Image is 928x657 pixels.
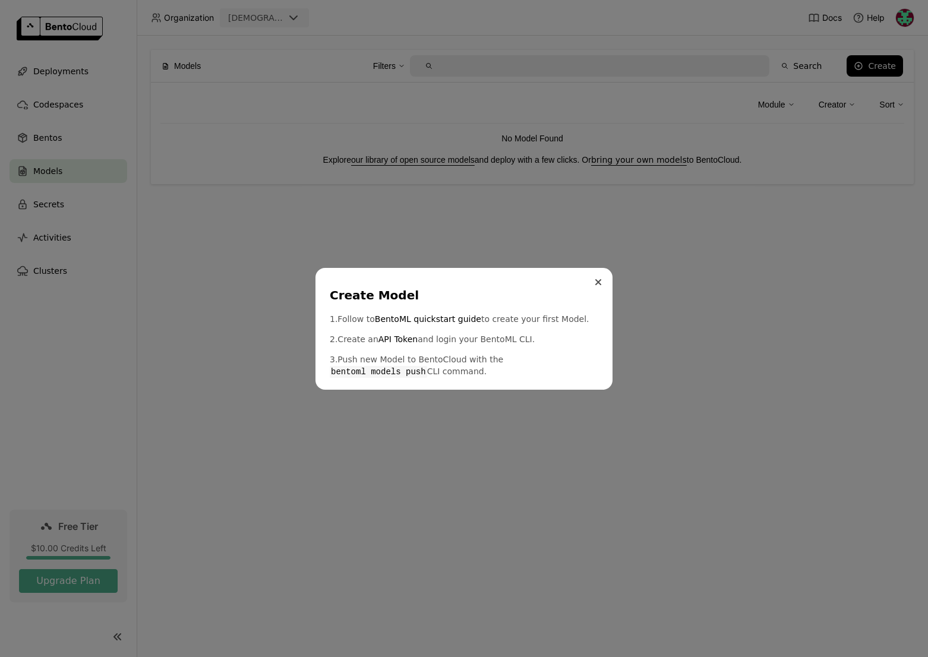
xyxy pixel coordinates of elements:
[591,275,605,289] button: Close
[330,313,598,325] p: 1. Follow to to create your first Model.
[330,353,598,378] p: 3. Push new Model to BentoCloud with the CLI command.
[375,313,481,325] a: BentoML quickstart guide
[330,366,427,378] code: bentoml models push
[378,333,418,345] a: API Token
[330,287,594,304] div: Create Model
[330,333,598,345] p: 2. Create an and login your BentoML CLI.
[315,268,613,390] div: dialog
